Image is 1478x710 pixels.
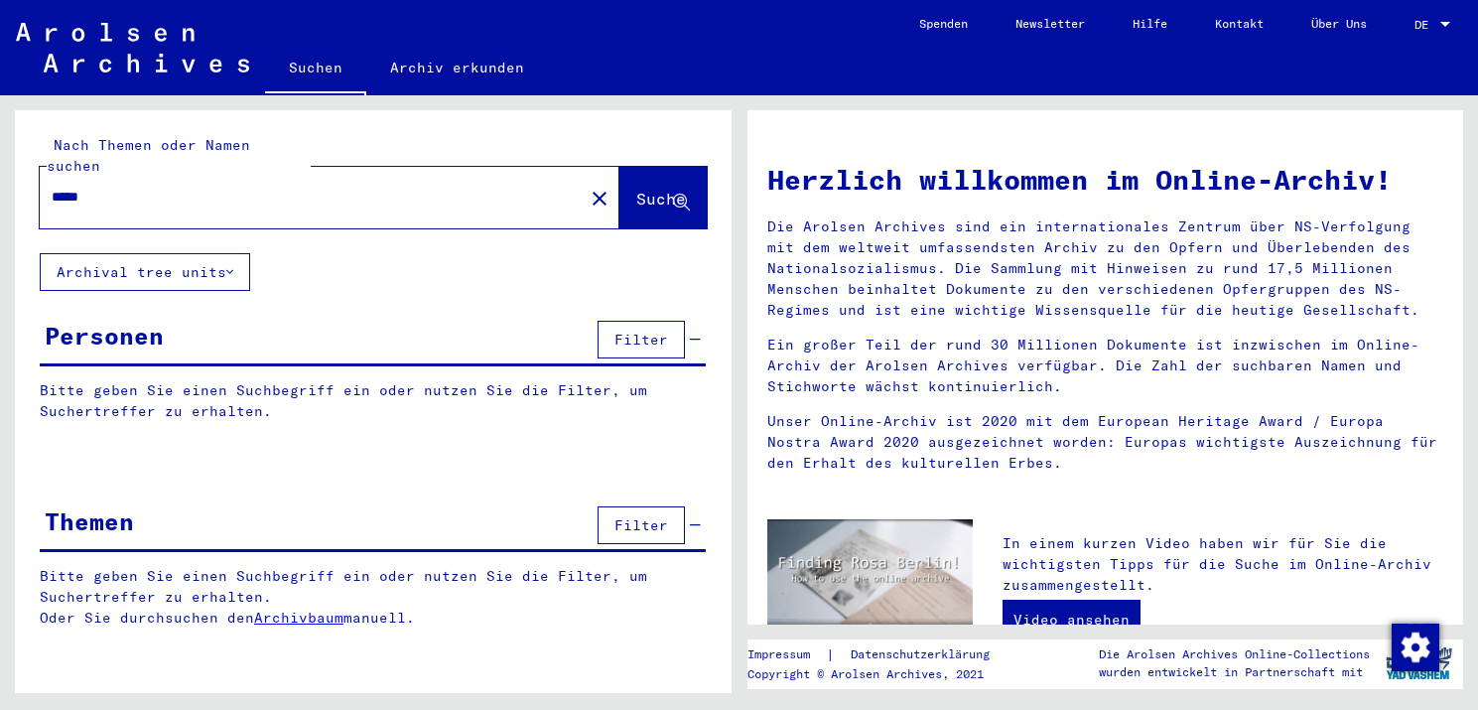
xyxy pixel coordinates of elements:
[1099,663,1370,681] p: wurden entwickelt in Partnerschaft mit
[767,335,1444,397] p: Ein großer Teil der rund 30 Millionen Dokumente ist inzwischen im Online-Archiv der Arolsen Archi...
[747,665,1013,683] p: Copyright © Arolsen Archives, 2021
[619,167,707,228] button: Suche
[747,644,826,665] a: Impressum
[45,318,164,354] div: Personen
[767,519,973,632] img: video.jpg
[1099,645,1370,663] p: Die Arolsen Archives Online-Collections
[588,187,611,211] mat-icon: close
[1003,600,1141,639] a: Video ansehen
[614,331,668,349] span: Filter
[598,321,685,358] button: Filter
[40,253,250,291] button: Archival tree units
[767,159,1444,201] h1: Herzlich willkommen im Online-Archiv!
[580,178,619,217] button: Clear
[1003,533,1443,596] p: In einem kurzen Video haben wir für Sie die wichtigsten Tipps für die Suche im Online-Archiv zusa...
[1382,639,1456,688] img: yv_logo.png
[45,503,134,539] div: Themen
[16,23,249,72] img: Arolsen_neg.svg
[636,189,686,209] span: Suche
[265,44,366,95] a: Suchen
[614,516,668,534] span: Filter
[1414,18,1436,32] span: DE
[767,411,1444,474] p: Unser Online-Archiv ist 2020 mit dem European Heritage Award / Europa Nostra Award 2020 ausgezeic...
[598,506,685,544] button: Filter
[40,380,706,422] p: Bitte geben Sie einen Suchbegriff ein oder nutzen Sie die Filter, um Suchertreffer zu erhalten.
[1391,623,1438,670] div: Zustimmung ändern
[747,644,1013,665] div: |
[366,44,548,91] a: Archiv erkunden
[767,216,1444,321] p: Die Arolsen Archives sind ein internationales Zentrum über NS-Verfolgung mit dem weltweit umfasse...
[47,136,250,175] mat-label: Nach Themen oder Namen suchen
[835,644,1013,665] a: Datenschutzerklärung
[1392,624,1439,671] img: Zustimmung ändern
[254,609,343,627] a: Archivbaum
[40,566,707,629] p: Bitte geben Sie einen Suchbegriff ein oder nutzen Sie die Filter, um Suchertreffer zu erhalten. O...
